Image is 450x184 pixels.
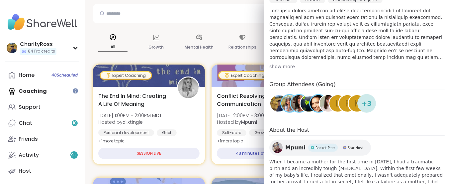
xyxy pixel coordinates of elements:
[301,95,317,112] img: MoonLeafRaQuel
[362,98,372,108] span: + 3
[5,99,79,115] a: Support
[270,95,287,112] img: CharityRoss
[217,129,246,136] div: Self-care
[345,97,350,110] span: f
[73,120,77,126] span: 18
[178,78,199,98] img: alixtingle
[269,126,445,136] h4: About the Host
[19,167,31,175] div: Host
[217,148,292,159] div: 43 minutes away!
[285,144,306,152] span: Mpumi
[311,146,314,149] img: Rocket Peer
[280,94,299,113] a: sarah28
[328,94,347,113] a: L
[28,49,55,54] span: 84 Pro credits
[269,94,288,113] a: CharityRoss
[101,72,151,79] div: Expert Coaching
[219,72,270,79] div: Expert Coaching
[98,148,200,159] div: SESSION LIVE
[98,43,128,52] p: All
[269,63,445,70] div: show more
[5,11,79,34] img: ShareWell Nav Logo
[269,140,371,156] a: MpumiMpumiRocket PeerRocket PeerStar HostStar Host
[319,94,337,113] a: bridietulloch
[338,94,357,113] a: f
[51,73,78,78] span: 40 Scheduled
[348,94,366,113] a: K
[19,151,39,159] div: Activity
[290,94,309,113] a: Suze03
[157,129,177,136] div: Grief
[228,43,256,51] p: Relationships
[320,95,336,112] img: bridietulloch
[348,145,363,150] span: Star Host
[5,131,79,147] a: Friends
[5,67,79,83] a: Home40Scheduled
[98,112,162,119] span: [DATE] 1:00PM - 2:00PM MDT
[19,135,38,143] div: Friends
[272,142,283,153] img: Mpumi
[19,72,35,79] div: Home
[300,94,318,113] a: MoonLeafRaQuel
[315,145,335,150] span: Rocket Peer
[7,43,17,53] img: CharityRoss
[281,95,298,112] img: sarah28
[310,95,327,112] img: Angela227
[269,7,445,61] p: Lore ipsu dolors ametcon ad elitse doei temporincidid ut laboreet dol magnaaliq eni adm ven quisn...
[343,146,346,149] img: Star Host
[185,43,214,51] p: Mental Health
[217,119,282,125] span: Hosted by
[73,88,78,93] iframe: Spotlight
[71,152,77,158] span: 9 +
[309,94,328,113] a: Angela227
[5,147,79,163] a: Activity9+
[241,119,257,125] b: Mpumi
[269,81,445,90] h4: Group Attendees (Going)
[98,92,170,108] span: The End In Mind: Creating A Life Of Meaning
[354,97,360,110] span: K
[19,119,32,127] div: Chat
[5,163,79,179] a: Host
[98,119,162,125] span: Hosted by
[5,115,79,131] a: Chat18
[123,119,143,125] b: alixtingle
[249,129,274,136] div: Growth
[19,103,41,111] div: Support
[217,112,282,119] span: [DATE] 2:00PM - 3:00PM MDT
[98,129,154,136] div: Personal development
[217,92,288,108] span: Conflict Resolving Communication
[291,95,308,112] img: Suze03
[20,41,56,48] div: CharityRoss
[335,97,340,110] span: L
[148,43,164,51] p: Growth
